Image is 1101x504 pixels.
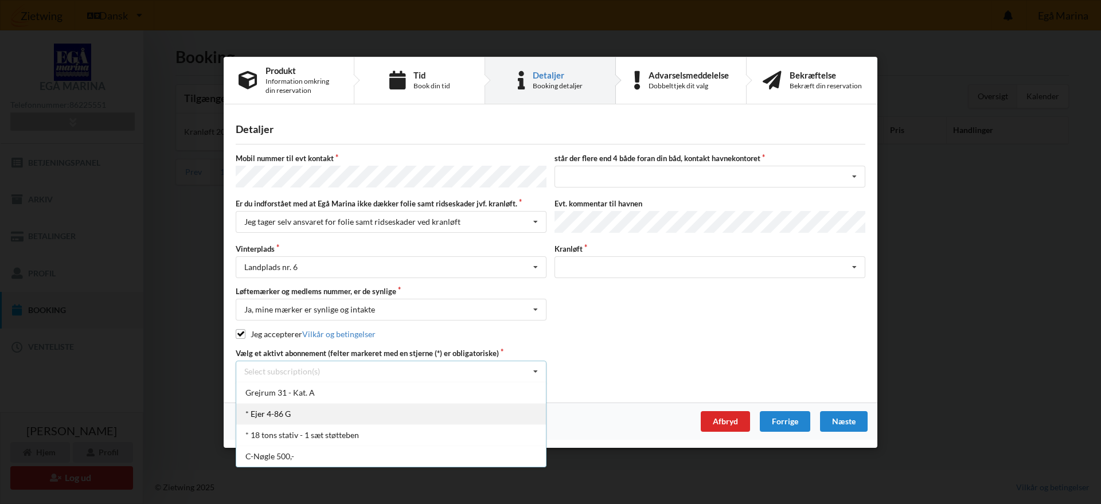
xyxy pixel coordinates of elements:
label: Er du indforstået med at Egå Marina ikke dækker folie samt ridseskader jvf. kranløft. [236,198,546,209]
div: Bekræft din reservation [790,81,862,90]
div: Advarselsmeddelelse [649,70,729,79]
label: Løftemærker og medlems nummer, er de synlige [236,286,546,296]
div: C-Nøgle 500,- [236,446,546,467]
div: Detaljer [533,70,583,79]
div: Produkt [266,65,339,75]
div: Næste [820,411,868,432]
div: Detaljer [236,123,865,136]
label: Jeg accepterer [236,329,376,339]
div: Jeg tager selv ansvaret for folie samt ridseskader ved kranløft [244,218,460,226]
div: * 18 tons stativ - 1 sæt støtteben [236,424,546,446]
label: Kranløft [555,243,865,253]
label: Vinterplads [236,243,546,253]
div: Forrige [760,411,810,432]
div: Booking detaljer [533,81,583,90]
div: Tid [413,70,450,79]
a: Vilkår og betingelser [302,329,376,339]
div: Landplads nr. 6 [244,263,298,271]
label: Evt. kommentar til havnen [555,198,865,209]
div: * Ejer 4-86 G [236,403,546,424]
div: Bekræftelse [790,70,862,79]
div: Information omkring din reservation [266,76,339,95]
div: Book din tid [413,81,450,90]
div: Ja, mine mærker er synlige og intakte [244,306,375,314]
label: Mobil nummer til evt kontakt [236,153,546,163]
div: Select subscription(s) [244,366,320,376]
div: Dobbelttjek dit valg [649,81,729,90]
label: står der flere end 4 både foran din båd, kontakt havnekontoret [555,153,865,163]
label: Vælg et aktivt abonnement (felter markeret med en stjerne (*) er obligatoriske) [236,347,546,358]
div: Grejrum 31 - Kat. A [236,382,546,403]
div: Afbryd [701,411,750,432]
